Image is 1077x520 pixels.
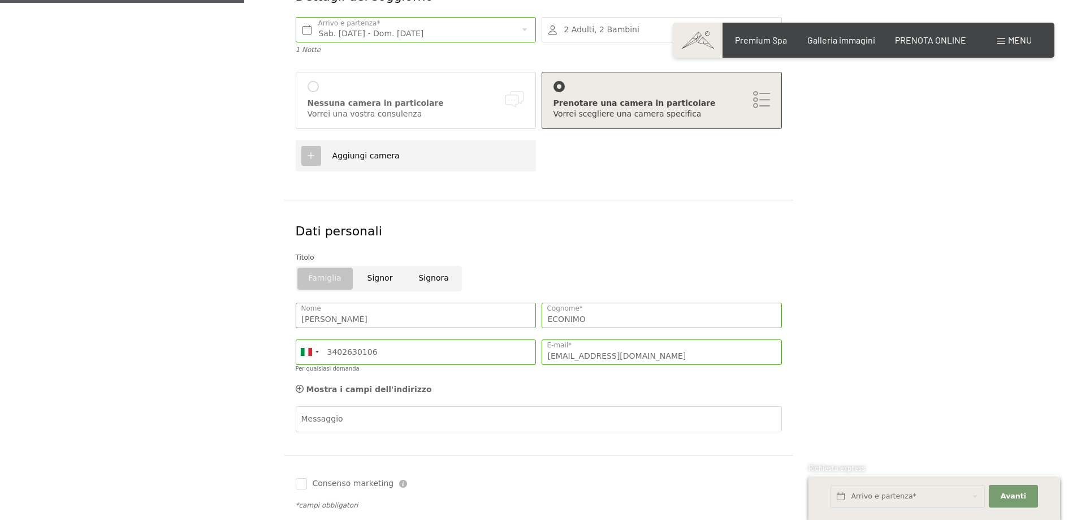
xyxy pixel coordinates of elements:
div: Italy (Italia): +39 [296,340,322,364]
span: Menu [1008,35,1032,45]
span: Aggiungi camera [332,151,400,160]
div: Vorrei scegliere una camera specifica [553,109,770,120]
div: Prenotare una camera in particolare [553,98,770,109]
div: Nessuna camera in particolare [308,98,524,109]
button: Avanti [989,485,1037,508]
div: Vorrei una vostra consulenza [308,109,524,120]
span: Consenso marketing [313,478,394,489]
span: Avanti [1001,491,1026,501]
a: Premium Spa [735,35,787,45]
div: 1 Notte [296,45,536,55]
a: Galleria immagini [807,35,875,45]
div: Dati personali [296,223,782,240]
span: Richiesta express [808,463,865,472]
div: *campi obbligatori [296,501,782,510]
div: Titolo [296,252,782,263]
span: Mostra i campi dell'indirizzo [306,385,432,394]
input: 312 345 6789 [296,339,536,365]
a: PRENOTA ONLINE [895,35,966,45]
label: Per qualsiasi domanda [296,366,360,372]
